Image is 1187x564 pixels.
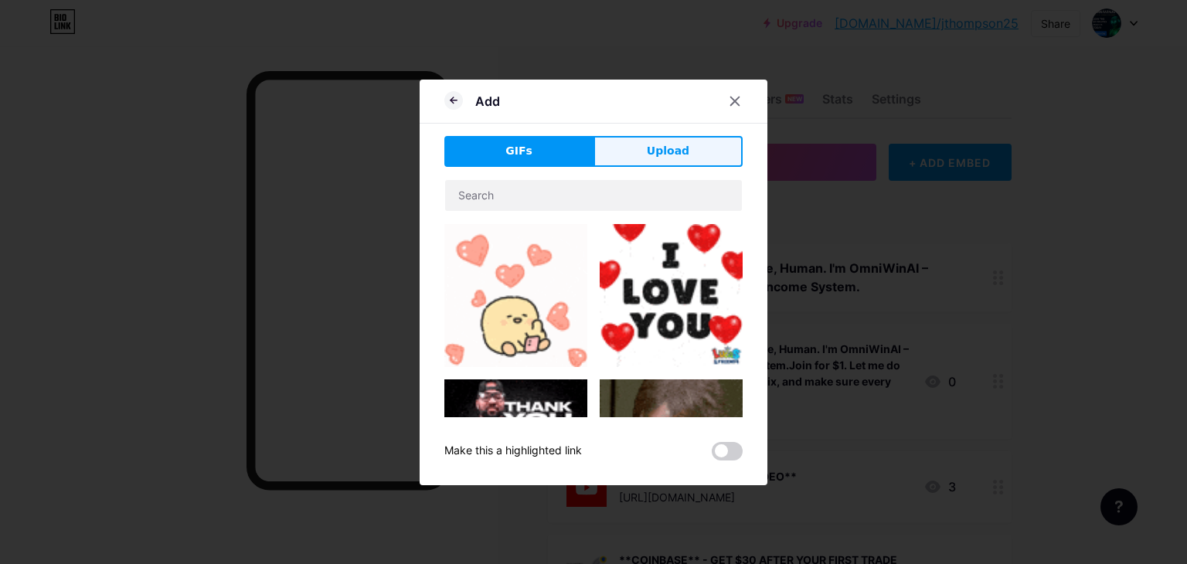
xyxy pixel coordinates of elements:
[600,224,743,367] img: Gihpy
[444,224,587,367] img: Gihpy
[505,143,532,159] span: GIFs
[475,92,500,110] div: Add
[444,136,593,167] button: GIFs
[444,442,582,460] div: Make this a highlighted link
[647,143,689,159] span: Upload
[445,180,742,211] input: Search
[600,379,743,499] img: Gihpy
[593,136,743,167] button: Upload
[444,379,587,488] img: Gihpy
